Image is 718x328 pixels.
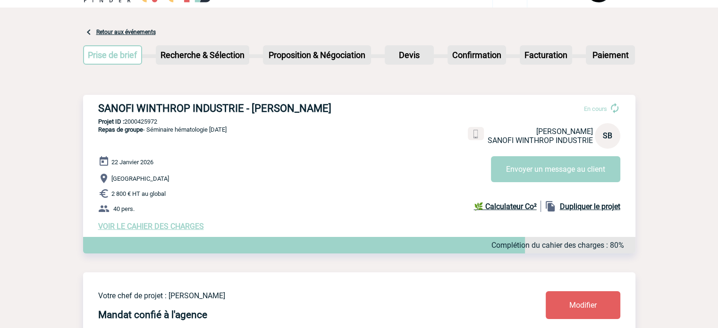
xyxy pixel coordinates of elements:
[584,105,607,112] span: En cours
[264,46,370,64] p: Proposition & Négociation
[491,156,620,182] button: Envoyer un message au client
[96,29,156,35] a: Retour aux événements
[521,46,571,64] p: Facturation
[448,46,505,64] p: Confirmation
[536,127,593,136] span: [PERSON_NAME]
[113,205,135,212] span: 40 pers.
[474,202,537,211] b: 🌿 Calculateur Co²
[98,309,207,320] h4: Mandat confié à l'agence
[84,46,142,64] p: Prise de brief
[603,131,612,140] span: SB
[545,201,556,212] img: file_copy-black-24dp.png
[587,46,634,64] p: Paiement
[474,201,541,212] a: 🌿 Calculateur Co²
[560,202,620,211] b: Dupliquer le projet
[472,130,480,138] img: portable.png
[98,126,143,133] span: Repas de groupe
[386,46,433,64] p: Devis
[98,118,124,125] b: Projet ID :
[98,126,227,133] span: - Séminaire hématologie [DATE]
[111,190,166,197] span: 2 800 € HT au global
[488,136,593,145] span: SANOFI WINTHROP INDUSTRIE
[111,175,169,182] span: [GEOGRAPHIC_DATA]
[98,102,381,114] h3: SANOFI WINTHROP INDUSTRIE - [PERSON_NAME]
[569,301,597,310] span: Modifier
[83,118,635,125] p: 2000425972
[157,46,248,64] p: Recherche & Sélection
[98,291,490,300] p: Votre chef de projet : [PERSON_NAME]
[111,159,153,166] span: 22 Janvier 2026
[98,222,204,231] a: VOIR LE CAHIER DES CHARGES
